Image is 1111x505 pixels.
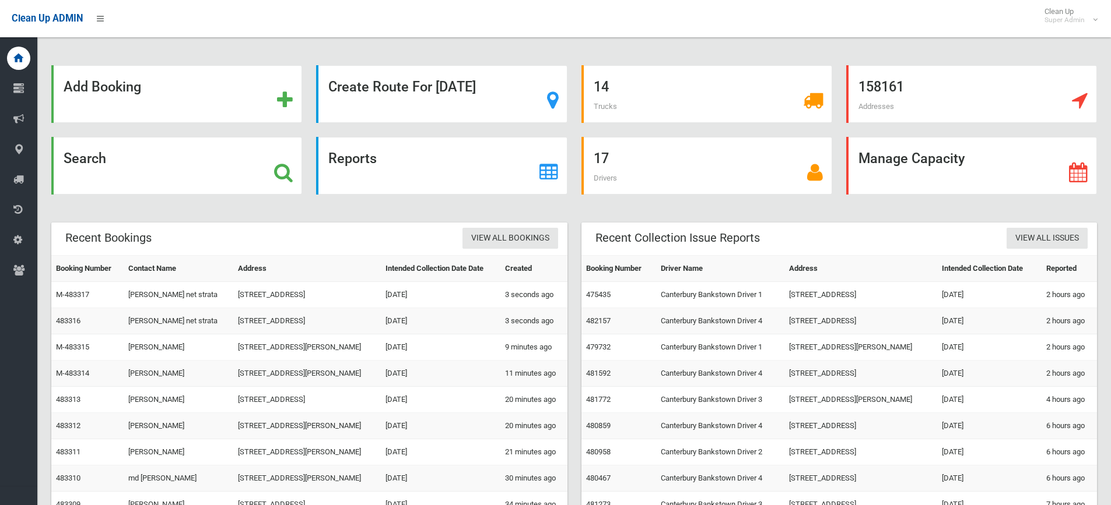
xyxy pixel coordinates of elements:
[784,334,937,361] td: [STREET_ADDRESS][PERSON_NAME]
[1042,256,1097,282] th: Reported
[846,65,1097,123] a: 158161 Addresses
[784,387,937,413] td: [STREET_ADDRESS][PERSON_NAME]
[500,256,567,282] th: Created
[381,256,500,282] th: Intended Collection Date Date
[656,361,784,387] td: Canterbury Bankstown Driver 4
[56,421,80,430] a: 483312
[656,256,784,282] th: Driver Name
[381,387,500,413] td: [DATE]
[858,79,904,95] strong: 158161
[656,413,784,439] td: Canterbury Bankstown Driver 4
[51,65,302,123] a: Add Booking
[586,342,611,351] a: 479732
[233,413,381,439] td: [STREET_ADDRESS][PERSON_NAME]
[56,342,89,351] a: M-483315
[233,308,381,334] td: [STREET_ADDRESS]
[594,150,609,167] strong: 17
[64,79,141,95] strong: Add Booking
[124,256,233,282] th: Contact Name
[784,439,937,465] td: [STREET_ADDRESS]
[656,308,784,334] td: Canterbury Bankstown Driver 4
[846,137,1097,195] a: Manage Capacity
[656,334,784,361] td: Canterbury Bankstown Driver 1
[233,256,381,282] th: Address
[381,361,500,387] td: [DATE]
[500,334,567,361] td: 9 minutes ago
[594,79,609,95] strong: 14
[1042,387,1097,413] td: 4 hours ago
[656,387,784,413] td: Canterbury Bankstown Driver 3
[124,282,233,308] td: [PERSON_NAME] net strata
[594,174,617,182] span: Drivers
[462,228,558,249] a: View All Bookings
[581,256,656,282] th: Booking Number
[784,361,937,387] td: [STREET_ADDRESS]
[124,387,233,413] td: [PERSON_NAME]
[381,465,500,492] td: [DATE]
[937,465,1042,492] td: [DATE]
[1042,308,1097,334] td: 2 hours ago
[124,308,233,334] td: [PERSON_NAME] net strata
[381,308,500,334] td: [DATE]
[51,256,124,282] th: Booking Number
[586,316,611,325] a: 482157
[656,282,784,308] td: Canterbury Bankstown Driver 1
[316,65,567,123] a: Create Route For [DATE]
[937,387,1042,413] td: [DATE]
[124,439,233,465] td: [PERSON_NAME]
[784,465,937,492] td: [STREET_ADDRESS]
[937,413,1042,439] td: [DATE]
[784,256,937,282] th: Address
[500,439,567,465] td: 21 minutes ago
[937,308,1042,334] td: [DATE]
[124,465,233,492] td: md [PERSON_NAME]
[1045,16,1085,24] small: Super Admin
[51,227,166,249] header: Recent Bookings
[858,102,894,111] span: Addresses
[784,308,937,334] td: [STREET_ADDRESS]
[586,421,611,430] a: 480859
[124,413,233,439] td: [PERSON_NAME]
[1042,334,1097,361] td: 2 hours ago
[500,308,567,334] td: 3 seconds ago
[500,413,567,439] td: 20 minutes ago
[1042,361,1097,387] td: 2 hours ago
[937,256,1042,282] th: Intended Collection Date
[316,137,567,195] a: Reports
[56,395,80,404] a: 483313
[937,439,1042,465] td: [DATE]
[937,282,1042,308] td: [DATE]
[937,361,1042,387] td: [DATE]
[500,282,567,308] td: 3 seconds ago
[594,102,617,111] span: Trucks
[586,369,611,377] a: 481592
[500,387,567,413] td: 20 minutes ago
[381,282,500,308] td: [DATE]
[937,334,1042,361] td: [DATE]
[124,361,233,387] td: [PERSON_NAME]
[56,474,80,482] a: 483310
[1042,465,1097,492] td: 6 hours ago
[328,79,476,95] strong: Create Route For [DATE]
[656,465,784,492] td: Canterbury Bankstown Driver 4
[64,150,106,167] strong: Search
[1042,282,1097,308] td: 2 hours ago
[586,474,611,482] a: 480467
[328,150,377,167] strong: Reports
[233,361,381,387] td: [STREET_ADDRESS][PERSON_NAME]
[233,465,381,492] td: [STREET_ADDRESS][PERSON_NAME]
[381,439,500,465] td: [DATE]
[56,369,89,377] a: M-483314
[1042,439,1097,465] td: 6 hours ago
[581,137,832,195] a: 17 Drivers
[1042,413,1097,439] td: 6 hours ago
[233,334,381,361] td: [STREET_ADDRESS][PERSON_NAME]
[581,65,832,123] a: 14 Trucks
[656,439,784,465] td: Canterbury Bankstown Driver 2
[233,439,381,465] td: [STREET_ADDRESS][PERSON_NAME]
[1039,7,1096,24] span: Clean Up
[233,282,381,308] td: [STREET_ADDRESS]
[56,316,80,325] a: 483316
[233,387,381,413] td: [STREET_ADDRESS]
[381,413,500,439] td: [DATE]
